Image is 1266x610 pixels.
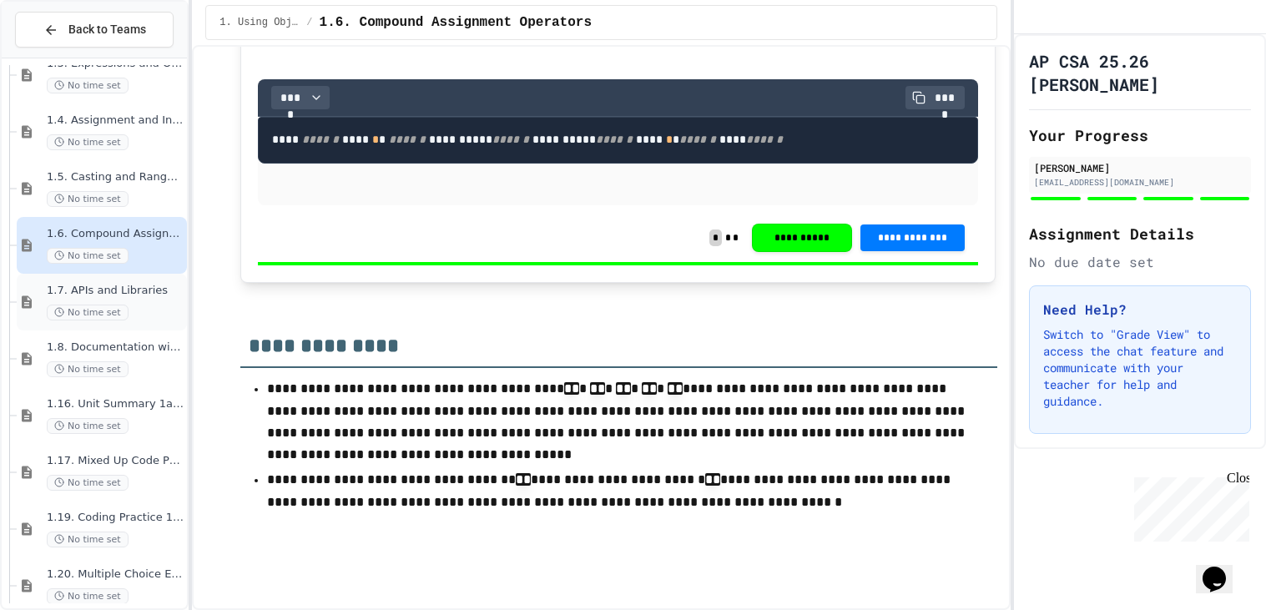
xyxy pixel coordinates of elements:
[1043,326,1237,410] p: Switch to "Grade View" to access the chat feature and communicate with your teacher for help and ...
[1034,160,1246,175] div: [PERSON_NAME]
[47,588,129,604] span: No time set
[1029,222,1251,245] h2: Assignment Details
[15,12,174,48] button: Back to Teams
[47,340,184,355] span: 1.8. Documentation with Comments and Preconditions
[219,16,300,29] span: 1. Using Objects and Methods
[47,134,129,150] span: No time set
[1029,124,1251,147] h2: Your Progress
[1043,300,1237,320] h3: Need Help?
[1034,176,1246,189] div: [EMAIL_ADDRESS][DOMAIN_NAME]
[7,7,115,106] div: Chat with us now!Close
[1029,252,1251,272] div: No due date set
[306,16,312,29] span: /
[1127,471,1249,542] iframe: chat widget
[47,170,184,184] span: 1.5. Casting and Ranges of Values
[47,305,129,320] span: No time set
[47,113,184,128] span: 1.4. Assignment and Input
[47,397,184,411] span: 1.16. Unit Summary 1a (1.1-1.6)
[1196,543,1249,593] iframe: chat widget
[47,418,129,434] span: No time set
[47,78,129,93] span: No time set
[68,21,146,38] span: Back to Teams
[47,475,129,491] span: No time set
[47,532,129,547] span: No time set
[1029,49,1251,96] h1: AP CSA 25.26 [PERSON_NAME]
[47,248,129,264] span: No time set
[47,567,184,582] span: 1.20. Multiple Choice Exercises for Unit 1a (1.1-1.6)
[47,361,129,377] span: No time set
[47,227,184,241] span: 1.6. Compound Assignment Operators
[47,191,129,207] span: No time set
[47,284,184,298] span: 1.7. APIs and Libraries
[47,511,184,525] span: 1.19. Coding Practice 1a (1.1-1.6)
[320,13,592,33] span: 1.6. Compound Assignment Operators
[47,454,184,468] span: 1.17. Mixed Up Code Practice 1.1-1.6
